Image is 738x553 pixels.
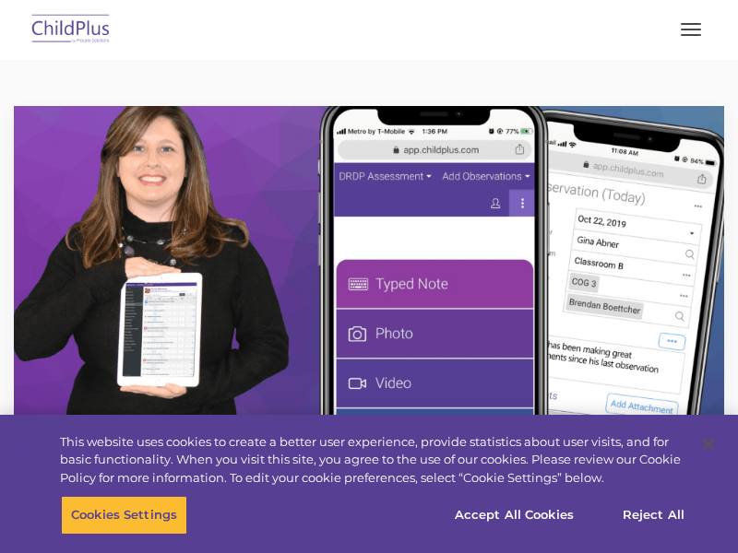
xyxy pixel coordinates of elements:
[596,496,711,535] button: Reject All
[688,424,729,465] button: Close
[60,433,686,488] div: This website uses cookies to create a better user experience, provide statistics about user visit...
[28,8,114,52] img: ChildPlus by Procare Solutions
[445,496,584,535] button: Accept All Cookies
[61,496,187,535] button: Cookies Settings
